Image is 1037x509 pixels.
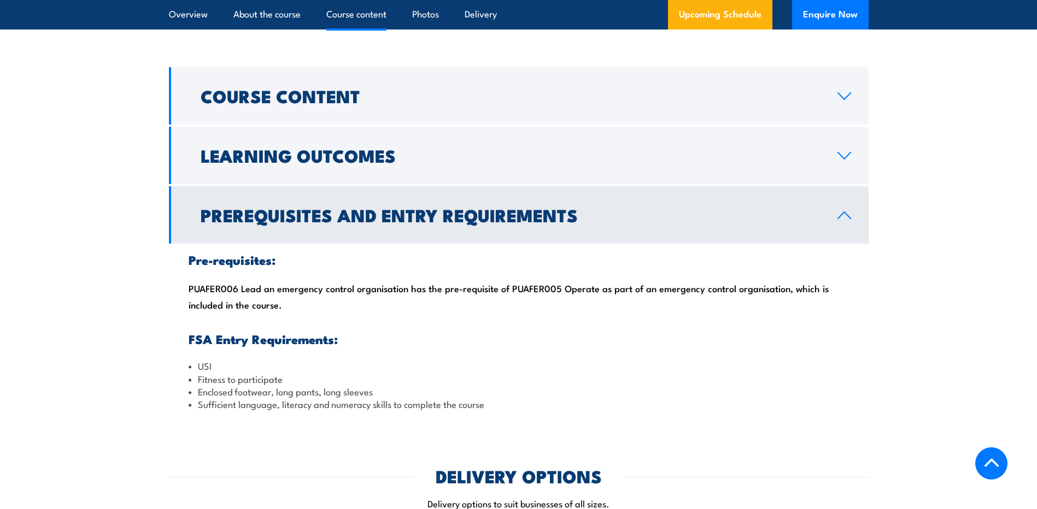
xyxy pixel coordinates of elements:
[189,333,849,345] h3: FSA Entry Requirements:
[189,253,849,266] h3: Pre-requisites:
[189,398,849,410] li: Sufficient language, literacy and numeracy skills to complete the course
[169,127,869,184] a: Learning Outcomes
[169,67,869,125] a: Course Content
[201,207,820,222] h2: Prerequisites and Entry Requirements
[201,88,820,103] h2: Course Content
[189,359,849,372] li: USI
[436,468,602,483] h2: DELIVERY OPTIONS
[189,372,849,385] li: Fitness to participate
[201,147,820,163] h2: Learning Outcomes
[169,244,869,421] div: PUAFER006 Lead an emergency control organisation has the pre-requisite of PUAFER005 Operate as pa...
[189,385,849,398] li: Enclosed footwear, long pants, long sleeves
[169,186,869,244] a: Prerequisites and Entry Requirements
